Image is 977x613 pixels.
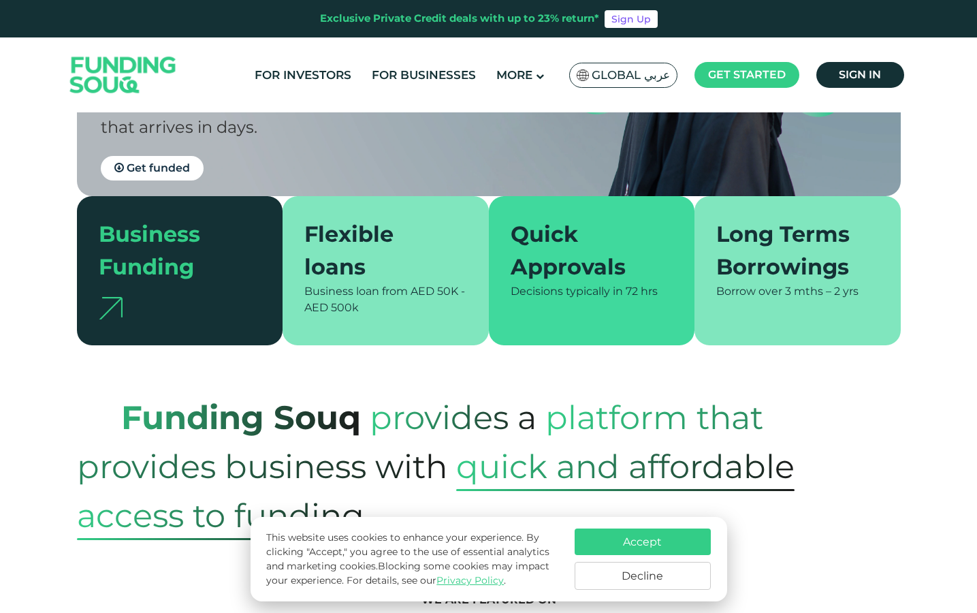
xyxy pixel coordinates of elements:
[626,285,658,298] span: 72 hrs
[592,67,670,83] span: Global عربي
[708,68,786,81] span: Get started
[496,68,532,82] span: More
[716,218,863,283] div: Long Terms Borrowings
[716,285,782,298] span: Borrow over
[577,69,589,81] img: SA Flag
[101,69,483,137] span: Take your company to the next level with our [DEMOGRAPHIC_DATA]-compliant finance that arrives in...
[251,64,355,87] a: For Investors
[266,531,560,588] p: This website uses cookies to enhance your experience. By clicking "Accept," you agree to the use ...
[266,560,549,586] span: Blocking some cookies may impact your experience.
[575,529,711,555] button: Accept
[304,285,408,298] span: Business loan from
[101,156,204,180] a: Get funded
[785,285,859,298] span: 3 mths – 2 yrs
[320,11,599,27] div: Exclusive Private Credit deals with up to 23% return*
[370,384,536,451] span: provides a
[368,64,479,87] a: For Businesses
[77,384,763,500] span: platform that provides business with
[816,62,904,88] a: Sign in
[127,161,190,174] span: Get funded
[839,68,881,81] span: Sign in
[57,41,190,110] img: Logo
[347,574,506,586] span: For details, see our .
[99,218,245,283] div: Business Funding
[575,562,711,590] button: Decline
[99,297,123,319] img: arrow
[121,398,361,437] strong: Funding Souq
[421,593,556,606] span: We are featured on
[77,491,371,540] span: access to funding.
[456,442,795,491] span: quick and affordable
[304,218,451,283] div: Flexible loans
[605,10,658,28] a: Sign Up
[511,218,657,283] div: Quick Approvals
[511,285,623,298] span: Decisions typically in
[436,574,504,586] a: Privacy Policy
